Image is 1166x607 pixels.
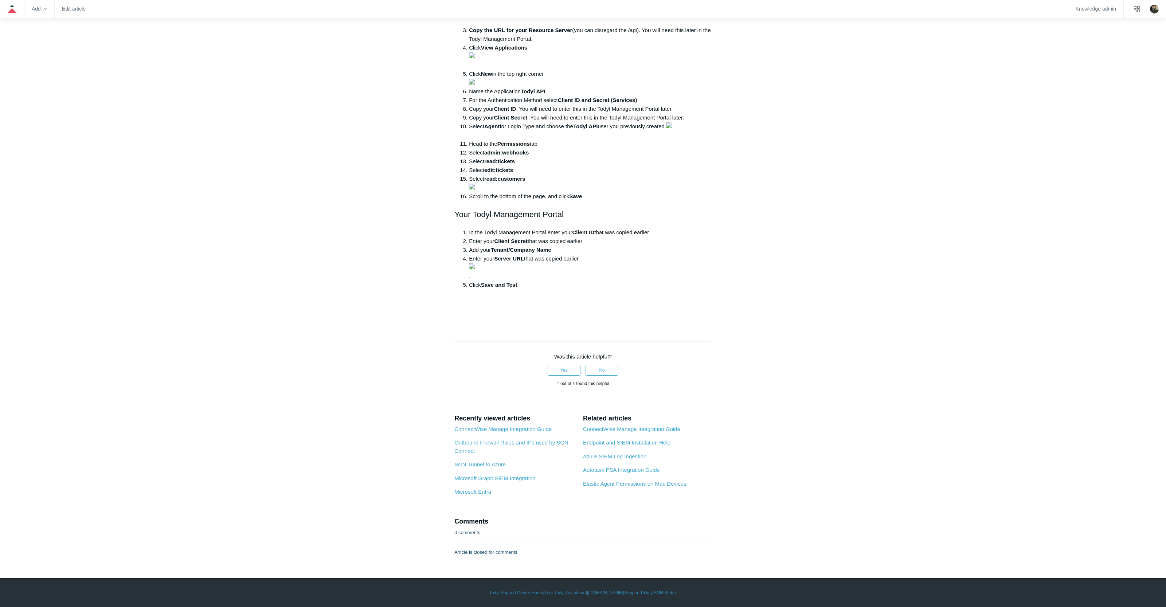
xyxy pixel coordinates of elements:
[469,184,475,189] img: 38277682579219
[454,414,576,423] h2: Recently viewed articles
[469,105,712,113] li: Copy your . You will need to enter this in the Todyl Management Portal later.
[484,149,529,156] strong: admin:webhooks
[469,281,712,289] li: Click
[469,176,525,191] strong: read:customers
[469,113,712,122] li: Copy your . You will need to enter this in the Todyl Management Portal later.
[469,96,712,105] li: For the Authentication Method select
[454,439,568,454] a: Outbound Firewall Rules and IPs used by SGN Connect
[557,381,609,386] span: 1 out of 1 found this helpful
[494,238,528,244] strong: Client Secret
[583,467,660,473] a: Autotask PSA Integration Guide
[469,157,712,166] li: Select
[469,237,712,246] li: Enter your that was copied earlier
[484,123,500,129] strong: Agent
[469,122,712,140] li: Select for Login Type and choose the user you previously created.
[469,228,712,237] li: In the Todyl Management Portal enter your that was copied earlier
[62,7,86,11] a: Edit article
[454,475,536,481] a: Microsoft Graph SIEM Integration
[454,529,480,536] p: 0 comments
[454,426,552,432] a: ConnectWise Manage Integration Guide
[666,122,672,128] img: 38277682575379
[497,141,530,147] strong: Permissions
[554,353,612,360] span: Was this article helpful?
[583,414,712,423] h2: Related articles
[469,246,712,254] li: Add your
[469,79,475,85] img: 38275125720339
[484,167,513,173] strong: edit:tickets
[573,123,598,129] strong: Todyl API
[469,148,712,157] li: Select
[469,263,475,269] img: 38277682584979
[469,70,712,87] li: Click in the top right corner
[494,255,524,262] strong: Server URL
[544,590,587,596] a: Your Todyl Dashboard
[491,247,551,253] strong: Tenant/Company Name
[469,140,712,148] li: Head to the tab
[1076,7,1116,11] a: Knowledge admin
[583,439,670,446] a: Endpoint and SIEM Installation Help
[588,590,623,596] a: [DOMAIN_NAME]
[469,192,712,201] li: Scroll to the bottom of the page, and click
[372,590,794,596] div: | | | |
[454,461,506,467] a: SGN Tunnel to Azure
[469,43,712,70] li: Click
[583,481,686,487] a: Elastic Agent Permissions on Mac Devices
[481,282,517,288] strong: Save and Test
[558,97,637,103] strong: Client ID and Secret (Services)
[569,193,582,199] strong: Save
[583,453,646,459] a: Azure SIEM Log Ingestion
[469,44,527,59] strong: View Applications
[481,71,492,77] strong: New
[586,365,618,376] button: This article was not helpful
[469,254,712,281] li: Enter your that was copied earlier .
[572,229,594,235] strong: Client ID
[521,88,545,94] strong: Todyl API
[489,590,543,596] a: Todyl Support Center Home
[469,27,572,33] strong: Copy the URL for your Resource Server
[32,7,47,11] zd-hc-trigger: Add
[654,590,677,596] a: SGN Status
[494,114,528,121] strong: Client Secret
[469,87,712,96] li: Name the Application
[454,517,712,526] h2: Comments
[469,175,712,192] li: Select
[583,426,680,432] a: ConnectWise Manage Integration Guide
[469,52,475,58] img: 38277682572947
[454,549,519,556] p: Article is closed for comments.
[469,166,712,175] li: Select
[469,26,712,43] li: (you can disregard the /api). You will need this later in the Todyl Management Portal.
[454,489,491,495] a: Microsoft Entra
[625,590,653,596] a: Support Policy
[454,208,712,221] h2: Your Todyl Management Portal
[548,365,580,376] button: This article was helpful
[484,158,515,164] strong: read:tickets
[1150,5,1159,13] zd-hc-trigger: Click your profile icon to open the profile menu
[1150,5,1159,13] img: user avatar
[494,106,516,112] strong: Client ID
